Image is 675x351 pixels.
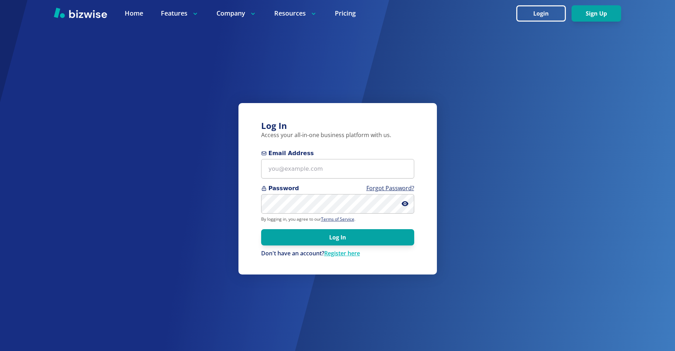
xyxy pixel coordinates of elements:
[366,184,414,192] a: Forgot Password?
[321,216,354,222] a: Terms of Service
[335,9,356,18] a: Pricing
[324,249,360,257] a: Register here
[516,10,572,17] a: Login
[261,184,414,193] span: Password
[125,9,143,18] a: Home
[274,9,317,18] p: Resources
[516,5,566,22] button: Login
[261,250,414,257] p: Don't have an account?
[261,159,414,179] input: you@example.com
[261,216,414,222] p: By logging in, you agree to our .
[261,131,414,139] p: Access your all-in-one business platform with us.
[54,7,107,18] img: Bizwise Logo
[216,9,257,18] p: Company
[261,149,414,158] span: Email Address
[261,120,414,132] h3: Log In
[161,9,199,18] p: Features
[261,250,414,257] div: Don't have an account?Register here
[261,229,414,245] button: Log In
[572,5,621,22] button: Sign Up
[572,10,621,17] a: Sign Up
